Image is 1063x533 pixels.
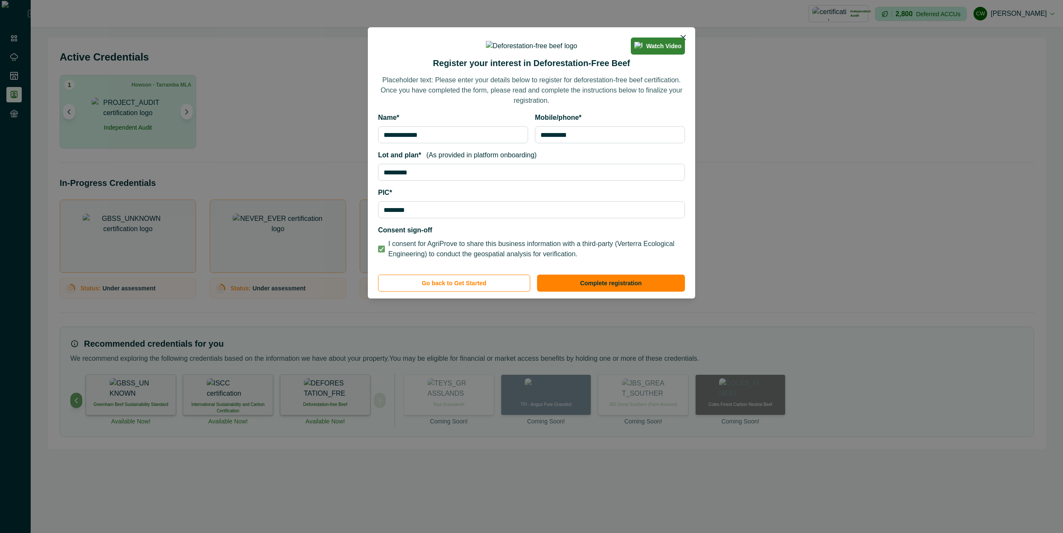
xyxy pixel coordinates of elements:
[378,225,680,235] label: Consent sign-off
[426,150,537,164] p: (As provided in platform onboarding)
[378,75,685,106] p: Placeholder text: Please enter your details below to register for deforestation-free beef certifi...
[535,113,680,123] label: Mobile/phone*
[433,58,630,68] h2: Register your interest in Deforestation-Free Beef
[634,42,643,50] img: light-bulb-icon
[676,31,690,44] button: Close
[378,113,523,123] label: Name*
[486,41,577,51] img: Deforestation-free beef logo
[388,239,685,259] span: I consent for AgriProve to share this business information with a third-party (Verterra Ecologica...
[378,275,530,292] button: Go back to Get Started
[378,150,421,160] label: Lot and plan*
[646,43,682,50] p: Watch Video
[631,38,685,55] a: light-bulb-iconWatch Video
[537,275,685,292] button: Complete registration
